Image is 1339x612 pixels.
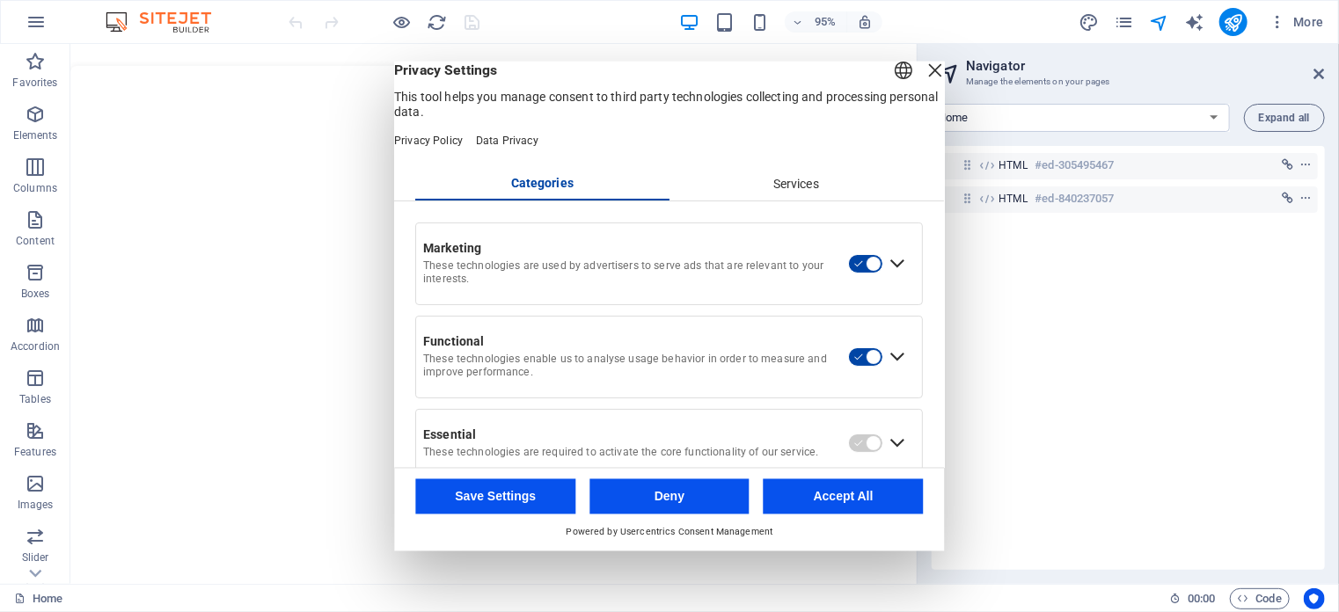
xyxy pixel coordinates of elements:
[1238,588,1282,609] span: Code
[1259,113,1310,123] span: Expand all
[1114,11,1135,33] button: pages
[21,287,50,301] p: Boxes
[1200,592,1203,605] span: :
[13,181,57,195] p: Columns
[1188,588,1215,609] span: 00 00
[13,128,58,142] p: Elements
[1114,12,1134,33] i: Pages (Ctrl+Alt+S)
[1297,188,1314,209] button: context-menu
[1269,13,1324,31] span: More
[1149,11,1170,33] button: navigator
[1223,12,1243,33] i: Publish
[1297,155,1314,176] button: context-menu
[966,58,1325,74] h2: Navigator
[1279,188,1297,209] button: link
[18,498,54,512] p: Images
[1184,11,1205,33] button: text_generator
[101,11,233,33] img: Editor Logo
[11,339,60,353] p: Accordion
[427,11,448,33] button: reload
[1304,588,1325,609] button: Usercentrics
[966,74,1290,90] h3: Manage the elements on your pages
[999,192,1028,206] span: HTML
[16,234,55,248] p: Content
[1169,588,1216,609] h6: Session time
[19,392,51,406] p: Tables
[999,158,1028,172] span: HTML
[1219,8,1248,36] button: publish
[14,588,62,609] a: Click to cancel selection. Double-click to open Pages
[14,445,56,459] p: Features
[1035,155,1115,176] h6: #ed-305495467
[1079,11,1100,33] button: design
[1035,188,1115,209] h6: #ed-840237057
[1184,12,1204,33] i: AI Writer
[857,14,873,30] i: On resize automatically adjust zoom level to fit chosen device.
[811,11,839,33] h6: 95%
[1230,588,1290,609] button: Code
[1244,104,1325,132] button: Expand all
[1262,8,1331,36] button: More
[428,12,448,33] i: Reload page
[1279,155,1297,176] button: link
[785,11,847,33] button: 95%
[1079,12,1099,33] i: Design (Ctrl+Alt+Y)
[12,76,57,90] p: Favorites
[22,550,49,565] p: Slider
[1149,12,1169,33] i: Navigator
